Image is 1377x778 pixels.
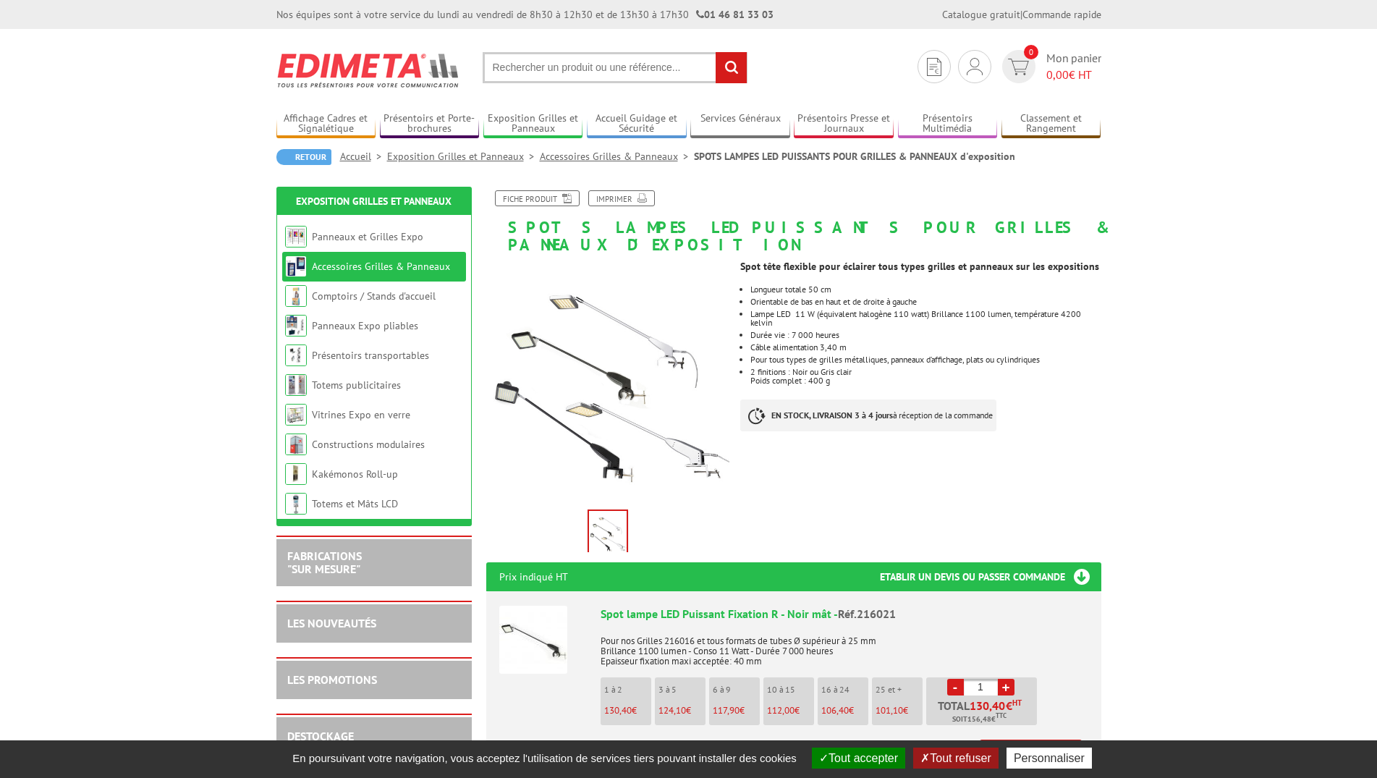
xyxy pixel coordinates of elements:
[483,112,583,136] a: Exposition Grilles et Panneaux
[1006,700,1012,711] span: €
[838,606,896,621] span: Réf.216021
[750,368,1101,385] p: 2 finitions : Noir ou Gris clair Poids complet : 400 g
[821,704,849,716] span: 106,40
[1007,748,1092,769] button: Personnaliser (fenêtre modale)
[1024,45,1038,59] span: 0
[1012,698,1022,708] sup: HT
[771,410,893,420] strong: EN STOCK, LIVRAISON 3 à 4 jours
[604,685,651,695] p: 1 à 2
[930,700,1037,725] p: Total
[750,343,1101,352] li: Câble alimentation 3,40 m
[1046,67,1069,82] span: 0,00
[540,150,694,163] a: Accessoires Grilles & Panneaux
[601,626,1088,667] p: Pour nos Grilles 216016 et tous formats de tubes Ø supérieur à 25 mm Brillance 1100 lumen - Conso...
[876,706,923,716] p: €
[1008,59,1029,75] img: devis rapide
[952,714,1007,725] span: Soit €
[387,150,540,163] a: Exposition Grilles et Panneaux
[913,748,998,769] button: Tout refuser
[285,374,307,396] img: Totems publicitaires
[713,706,760,716] p: €
[942,8,1020,21] a: Catalogue gratuit
[658,704,686,716] span: 124,10
[475,190,1112,253] h1: SPOTS LAMPES LED PUISSANTS POUR GRILLES & PANNEAUX d'exposition
[996,711,1007,719] sup: TTC
[1001,112,1101,136] a: Classement et Rangement
[713,704,740,716] span: 117,90
[312,289,436,303] a: Comptoirs / Stands d'accueil
[287,672,377,687] a: LES PROMOTIONS
[276,149,331,165] a: Retour
[812,748,905,769] button: Tout accepter
[767,685,814,695] p: 10 à 15
[499,606,567,674] img: Spot lampe LED Puissant Fixation R - Noir mât
[486,261,730,504] img: spots_lumineux_noir_gris_led_216021_216022_216025_216026.jpg
[740,399,996,431] p: à réception de la commande
[287,616,376,630] a: LES NOUVEAUTÉS
[285,434,307,455] img: Constructions modulaires
[285,344,307,366] img: Présentoirs transportables
[380,112,480,136] a: Présentoirs et Porte-brochures
[750,310,1101,327] li: Lampe LED 11 W (équivalent halogène 110 watt) Brillance 1100 lumen, température 4200 kelvin
[285,493,307,515] img: Totems et Mâts LCD
[750,285,1101,294] li: Longueur totale 50 cm
[740,260,1099,273] strong: Spot tête flexible pour éclairer tous types grilles et panneaux sur les expositions
[694,149,1015,164] li: SPOTS LAMPES LED PUISSANTS POUR GRILLES & PANNEAUX d'exposition
[285,404,307,426] img: Vitrines Expo en verre
[312,408,410,421] a: Vitrines Expo en verre
[296,195,452,208] a: Exposition Grilles et Panneaux
[312,438,425,451] a: Constructions modulaires
[750,331,1101,339] li: Durée vie : 7 000 heures
[658,685,706,695] p: 3 à 5
[285,255,307,277] img: Accessoires Grilles & Panneaux
[604,706,651,716] p: €
[1046,67,1101,83] span: € HT
[285,226,307,248] img: Panneaux et Grilles Expo
[967,58,983,75] img: devis rapide
[876,704,903,716] span: 101,10
[658,706,706,716] p: €
[340,150,387,163] a: Accueil
[713,685,760,695] p: 6 à 9
[483,52,747,83] input: Rechercher un produit ou une référence...
[287,729,354,743] a: DESTOCKAGE
[967,714,991,725] span: 156,48
[750,297,1101,306] li: Orientable de bas en haut et de droite à gauche
[767,704,795,716] span: 112,00
[312,349,429,362] a: Présentoirs transportables
[312,379,401,392] a: Totems publicitaires
[285,285,307,307] img: Comptoirs / Stands d'accueil
[767,706,814,716] p: €
[588,190,655,206] a: Imprimer
[716,52,747,83] input: rechercher
[927,58,941,76] img: devis rapide
[970,700,1006,711] span: 130,40
[876,685,923,695] p: 25 et +
[499,562,568,591] p: Prix indiqué HT
[821,685,868,695] p: 16 à 24
[285,315,307,337] img: Panneaux Expo pliables
[880,562,1101,591] h3: Etablir un devis ou passer commande
[285,463,307,485] img: Kakémonos Roll-up
[601,606,1088,622] div: Spot lampe LED Puissant Fixation R - Noir mât -
[947,679,964,695] a: -
[942,7,1101,22] div: |
[312,260,450,273] a: Accessoires Grilles & Panneaux
[794,112,894,136] a: Présentoirs Presse et Journaux
[587,112,687,136] a: Accueil Guidage et Sécurité
[1046,50,1101,83] span: Mon panier
[998,679,1014,695] a: +
[276,43,461,97] img: Edimeta
[276,112,376,136] a: Affichage Cadres et Signalétique
[696,8,774,21] strong: 01 46 81 33 03
[750,355,1101,364] li: Pour tous types de grilles métalliques, panneaux d’affichage, plats ou cylindriques
[276,7,774,22] div: Nos équipes sont à votre service du lundi au vendredi de 8h30 à 12h30 et de 13h30 à 17h30
[312,319,418,332] a: Panneaux Expo pliables
[1022,8,1101,21] a: Commande rapide
[312,468,398,481] a: Kakémonos Roll-up
[589,511,627,556] img: spots_lumineux_noir_gris_led_216021_216022_216025_216026.jpg
[690,112,790,136] a: Services Généraux
[312,230,423,243] a: Panneaux et Grilles Expo
[898,112,998,136] a: Présentoirs Multimédia
[495,190,580,206] a: Fiche produit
